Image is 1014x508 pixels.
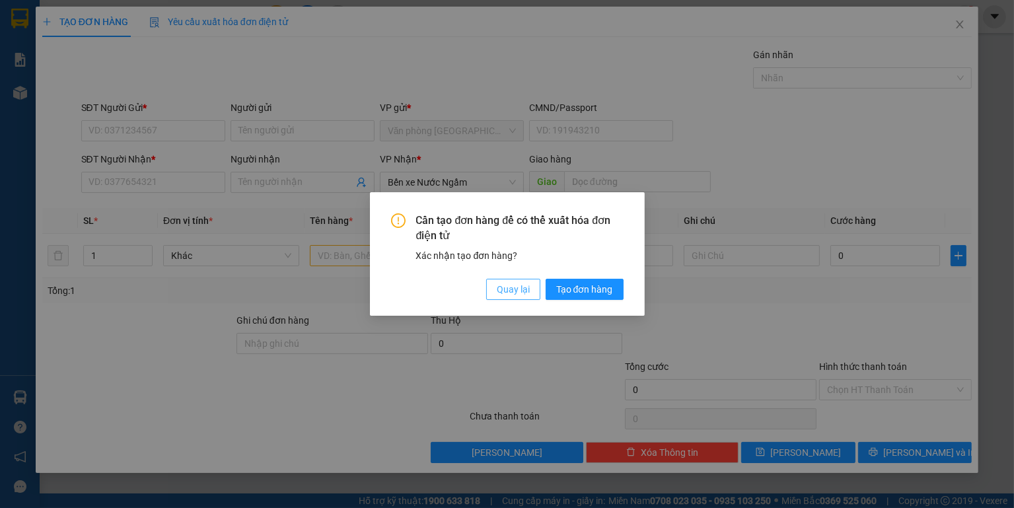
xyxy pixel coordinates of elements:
[486,279,540,300] button: Quay lại
[546,279,624,300] button: Tạo đơn hàng
[416,213,624,243] span: Cần tạo đơn hàng để có thể xuất hóa đơn điện tử
[497,282,530,297] span: Quay lại
[556,282,613,297] span: Tạo đơn hàng
[391,213,406,228] span: exclamation-circle
[416,248,624,263] div: Xác nhận tạo đơn hàng?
